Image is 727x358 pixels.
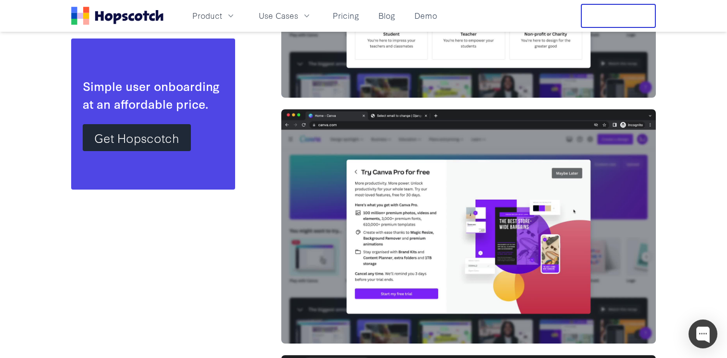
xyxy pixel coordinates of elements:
[253,8,317,24] button: Use Cases
[581,4,656,28] button: Free Trial
[83,124,191,151] a: Get Hopscotch
[259,10,298,22] span: Use Cases
[83,77,224,113] div: Simple user onboarding at an affordable price.
[329,8,363,24] a: Pricing
[192,10,222,22] span: Product
[71,7,163,25] a: Home
[411,8,441,24] a: Demo
[187,8,241,24] button: Product
[375,8,399,24] a: Blog
[281,109,656,344] img: unnamed.png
